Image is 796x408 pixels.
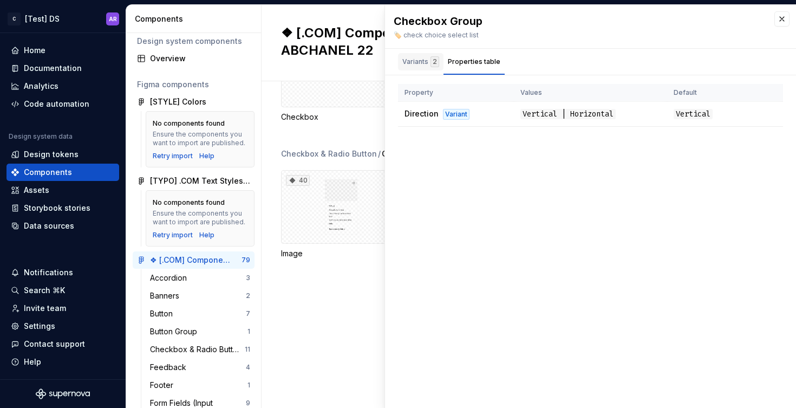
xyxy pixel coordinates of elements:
[246,274,250,282] div: 3
[6,182,119,199] a: Assets
[25,14,60,24] div: [Test] DS
[24,321,55,332] div: Settings
[448,56,500,67] div: Properties table
[146,359,255,376] a: Feedback4
[6,164,119,181] a: Components
[153,152,193,160] button: Retry import
[286,175,310,186] div: 40
[394,31,764,40] div: 🏷️ check choice select list
[133,251,255,269] a: ❖ [.COM] Components ABCHANEL 2279
[153,198,225,207] div: No components found
[150,290,184,301] div: Banners
[199,152,214,160] a: Help
[281,112,401,122] div: Checkbox
[199,231,214,239] a: Help
[133,172,255,190] a: [TYPO] .COM Text Styles (ABCHANEL 2022)
[378,148,381,159] span: /
[109,15,117,23] div: AR
[153,130,247,147] div: Ensure the components you want to import are published.
[150,380,178,391] div: Footer
[24,339,85,349] div: Contact support
[281,24,473,59] h2: ❖ [.COM] Components ABCHANEL 22
[150,53,250,64] div: Overview
[6,146,119,163] a: Design tokens
[150,176,250,186] div: [TYPO] .COM Text Styles (ABCHANEL 2022)
[667,84,783,102] th: Default
[246,309,250,318] div: 7
[404,109,439,118] span: Direction
[6,95,119,113] a: Code automation
[24,357,41,367] div: Help
[36,388,90,399] svg: Supernova Logo
[6,282,119,299] button: Search ⌘K
[281,248,401,259] div: Image
[430,56,439,67] div: 2
[6,264,119,281] button: Notifications
[146,377,255,394] a: Footer1
[24,81,58,92] div: Analytics
[24,221,74,231] div: Data sources
[150,255,231,265] div: ❖ [.COM] Components ABCHANEL 22
[247,381,250,390] div: 1
[443,109,469,120] div: Variant
[382,148,435,159] span: Checkbox Box
[150,273,191,283] div: Accordion
[247,327,250,336] div: 1
[674,109,713,119] span: Vertical
[281,170,401,259] div: 40Image
[24,63,82,74] div: Documentation
[150,362,191,373] div: Feedback
[146,269,255,287] a: Accordion3
[394,14,764,29] div: Checkbox Group
[6,217,119,235] a: Data sources
[398,84,514,102] th: Property
[24,45,45,56] div: Home
[137,36,250,47] div: Design system components
[520,109,616,119] span: Vertical | Horizontal
[6,60,119,77] a: Documentation
[150,308,177,319] div: Button
[133,50,255,67] a: Overview
[24,99,89,109] div: Code automation
[146,305,255,322] a: Button7
[6,77,119,95] a: Analytics
[6,335,119,353] button: Contact support
[24,185,49,196] div: Assets
[24,149,79,160] div: Design tokens
[24,303,66,314] div: Invite team
[246,292,250,300] div: 2
[6,199,119,217] a: Storybook stories
[8,12,21,25] div: C
[281,148,377,159] div: Checkbox & Radio Button
[146,323,255,340] a: Button Group1
[6,300,119,317] a: Invite team
[153,209,247,226] div: Ensure the components you want to import are published.
[6,42,119,59] a: Home
[245,345,250,354] div: 11
[135,14,257,24] div: Components
[6,353,119,371] button: Help
[150,344,245,355] div: Checkbox & Radio Button
[246,363,250,372] div: 4
[2,7,123,30] button: C[Test] DSAR
[150,96,206,107] div: [STYLE] Colors
[153,231,193,239] button: Retry import
[146,287,255,305] a: Banners2
[137,79,250,90] div: Figma components
[150,326,201,337] div: Button Group
[24,203,90,213] div: Storybook stories
[24,285,65,296] div: Search ⌘K
[246,399,250,407] div: 9
[24,167,72,178] div: Components
[514,84,667,102] th: Values
[6,318,119,335] a: Settings
[146,341,255,358] a: Checkbox & Radio Button11
[133,93,255,111] a: [STYLE] Colors
[402,56,439,67] div: Variants
[153,119,225,128] div: No components found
